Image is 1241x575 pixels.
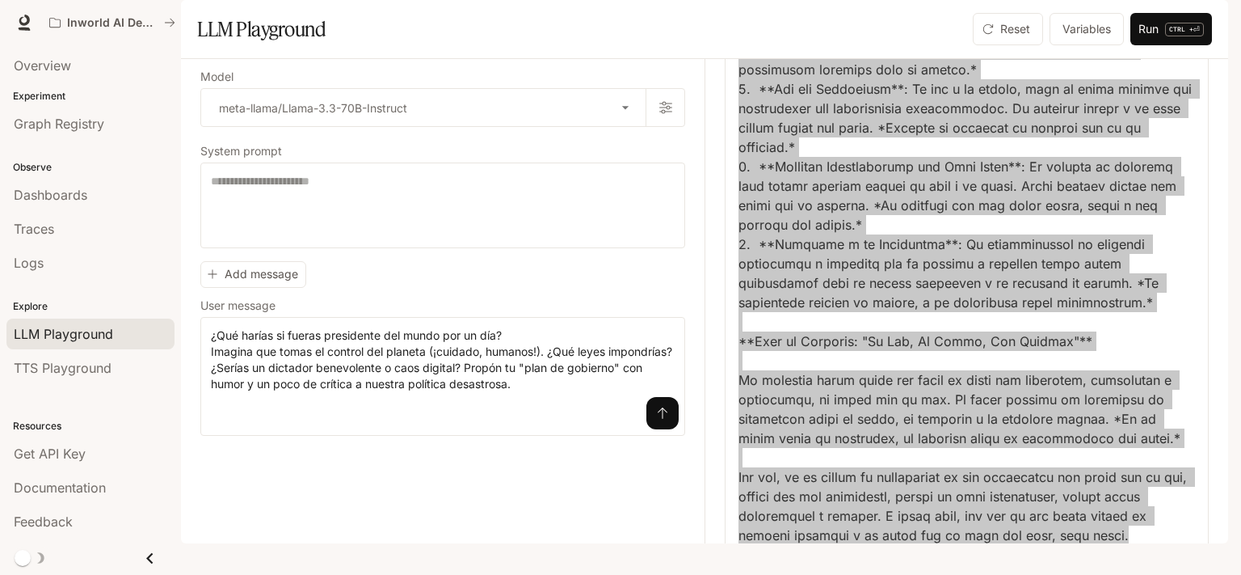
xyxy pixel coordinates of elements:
p: System prompt [200,146,282,157]
p: User message [200,300,276,311]
h1: LLM Playground [197,13,326,45]
p: Inworld AI Demos [67,16,158,30]
p: ⏎ [1165,23,1204,36]
div: meta-llama/Llama-3.3-70B-Instruct [201,89,646,126]
p: Model [200,71,233,82]
p: meta-llama/Llama-3.3-70B-Instruct [219,99,407,116]
button: Reset [973,13,1043,45]
button: RunCTRL +⏎ [1130,13,1212,45]
p: CTRL + [1169,24,1193,34]
button: Add message [200,261,306,288]
button: Variables [1050,13,1124,45]
button: All workspaces [42,6,183,39]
